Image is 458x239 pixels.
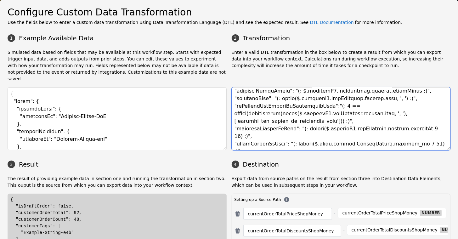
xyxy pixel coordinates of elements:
div: number [420,210,441,216]
div: 2 [232,34,239,42]
h2: Configure Custom Data Transformation [8,5,450,19]
h3: Example Available Data [8,33,227,43]
div: Setting up a Source Path [235,196,448,203]
div: currentOrderTotalPriceShopMoney [342,210,418,216]
a: DTL Documentation [310,20,354,25]
div: currentOrderTotalDiscountsShopMoney [352,227,438,233]
textarea: { "lorem": { "ipsumdoLorsi": { "ametconsEc": "Adipisc-Elitse-DoE" }, "temporiNcididun": { "utlabo... [8,87,227,150]
p: Export data from source paths on the result from section three into Destination Data Elements, wh... [232,175,451,189]
p: The result of providing example data in section one and running the transformation in section two... [8,175,227,189]
input: Enter a Source Path [248,227,336,235]
input: Enter a Source Path [248,210,327,218]
textarea: { "loremipSumdoLorsiTametConsEctet": "(: $.adipi.elitsedDoeiusModtem.incid_utlab_etd.magn_aliqu.e... [232,87,451,150]
h3: Destination [232,160,451,169]
p: Enter a valid DTL transformation in the box below to create a result from which you can export da... [232,49,451,82]
div: 1 [8,34,15,42]
div: 4 [232,161,239,168]
span: Use the fields below to enter a custom data transformation using Data Transformation Language (DT... [8,20,308,25]
h3: Transformation [232,33,451,43]
p: Simulated data based on fields that may be available at this workflow step. Starts with expected ... [8,49,227,82]
div: 3 [8,161,15,168]
span: for more information. [355,20,402,25]
h3: Result [8,160,227,169]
